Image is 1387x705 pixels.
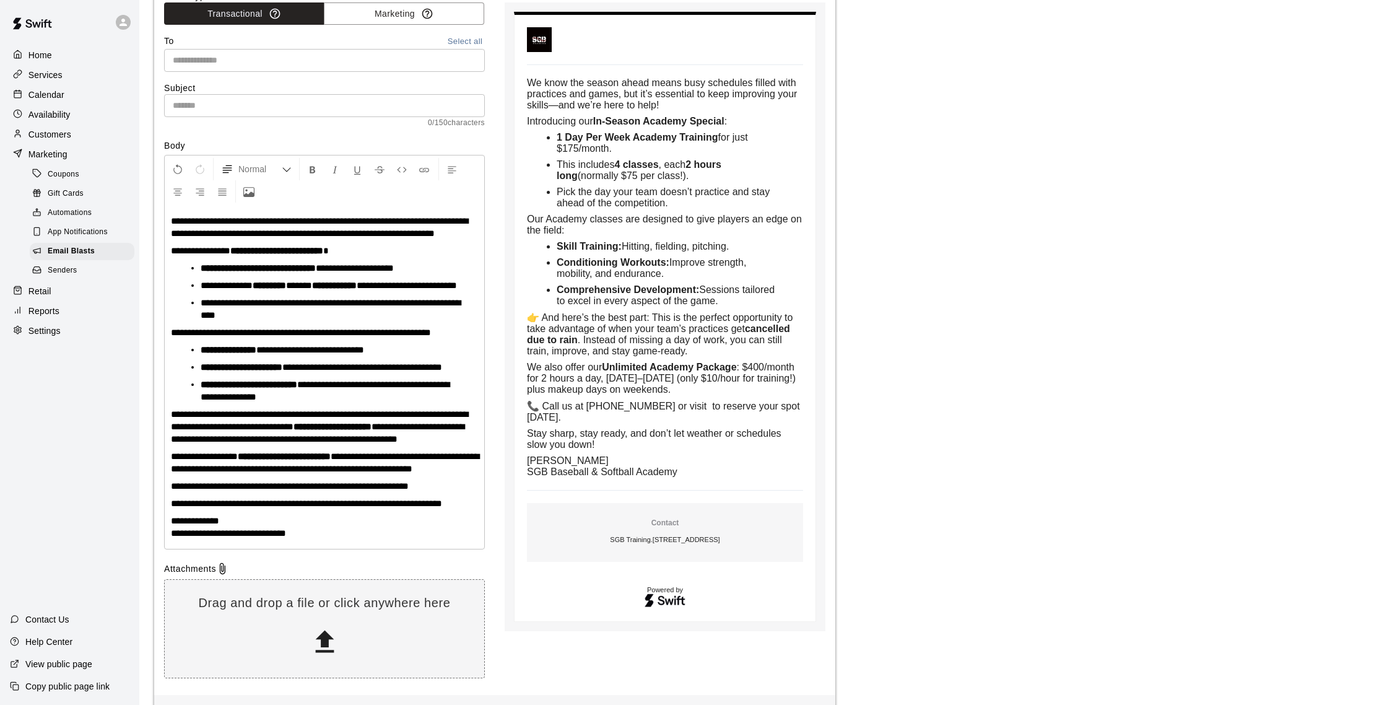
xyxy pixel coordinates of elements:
a: Services [10,66,129,84]
strong: 2 hours long [557,159,724,181]
span: for just $175/month. [557,132,750,154]
a: Settings [10,322,129,340]
p: Retail [28,285,51,297]
a: Calendar [10,85,129,104]
div: Gift Cards [30,185,134,203]
button: Center Align [167,180,188,203]
span: We also offer our [527,362,602,372]
button: Redo [189,158,211,180]
p: Customers [28,128,71,141]
img: SGB Training [527,27,552,52]
div: Email Blasts [30,243,134,260]
span: Senders [48,265,77,277]
span: Sessions tailored to excel in every aspect of the game. [557,284,778,306]
span: [PERSON_NAME] [527,455,609,466]
div: Availability [10,105,129,124]
span: Coupons [48,169,79,181]
div: Senders [30,262,134,279]
button: Insert Code [391,158,412,180]
span: Improve strength, mobility, and endurance. [557,257,749,279]
strong: Conditioning Workouts: [557,257,669,268]
p: Copy public page link [25,680,110,693]
button: Format Bold [302,158,323,180]
strong: cancelled due to rain [527,323,793,345]
button: Marketing [324,2,484,25]
strong: Comprehensive Development: [557,284,699,295]
span: SGB Baseball & Softball Academy [527,466,677,477]
strong: Unlimited Academy Package [602,362,736,372]
span: Email Blasts [48,245,95,258]
strong: 1 Day Per Week Academy Training [557,132,718,142]
span: 📞 Call us at [PHONE_NUMBER] or visit to reserve your spot [DATE]. [527,401,802,423]
span: Normal [238,163,282,175]
button: Upload Image [238,180,259,203]
button: Formatting Options [216,158,297,180]
span: : $400/month for 2 hours a day, [DATE]–[DATE] (only $10/hour for training!) plus makeup days on w... [527,362,798,395]
button: Select all [445,35,485,49]
button: Insert Link [414,158,435,180]
button: Left Align [441,158,463,180]
span: Hitting, fielding, pitching. [622,241,729,252]
span: We know the season ahead means busy schedules filled with practices and games, but it’s essential... [527,77,800,110]
button: Format Italics [324,158,346,180]
p: Drag and drop a file or click anywhere here [165,595,484,611]
button: Justify Align [212,180,233,203]
p: Contact [610,518,720,528]
p: SGB Training . [STREET_ADDRESS] [610,532,720,547]
button: Right Align [189,180,211,203]
p: Home [28,49,52,61]
button: Format Strikethrough [369,158,390,180]
button: Transactional [164,2,324,25]
span: Pick the day your team doesn’t practice and stay ahead of the competition. [557,186,773,208]
a: Automations [30,204,139,223]
a: Home [10,46,129,64]
a: Gift Cards [30,184,139,203]
p: Marketing [28,148,67,160]
span: (normally $75 per class!). [578,170,689,181]
a: Customers [10,125,129,144]
p: Powered by [527,587,803,593]
p: Services [28,69,63,81]
strong: In-Season Academy Special [593,116,724,126]
span: . Instead of missing a day of work, you can still train, improve, and stay game-ready. [527,335,785,356]
span: Our Academy classes are designed to give players an edge on the field: [527,214,804,235]
span: Automations [48,207,92,219]
a: Reports [10,302,129,320]
span: , each [659,159,686,170]
span: Stay sharp, stay ready, and don’t let weather or schedules slow you down! [527,428,784,450]
p: Contact Us [25,613,69,626]
label: To [164,35,174,49]
p: Settings [28,325,61,337]
img: Swift logo [644,592,686,609]
button: Format Underline [347,158,368,180]
p: Calendar [28,89,64,101]
strong: Skill Training: [557,241,622,252]
span: This includes [557,159,614,170]
a: Senders [30,261,139,281]
span: : [724,116,727,126]
div: Automations [30,204,134,222]
div: Attachments [164,563,485,575]
a: Email Blasts [30,242,139,261]
a: App Notifications [30,223,139,242]
a: Retail [10,282,129,300]
span: Introducing our [527,116,593,126]
span: 👉 And here’s the best part: This is the perfect opportunity to take advantage of when your team’s... [527,312,796,334]
a: Marketing [10,145,129,164]
button: Undo [167,158,188,180]
p: Reports [28,305,59,317]
span: App Notifications [48,226,108,239]
a: Coupons [30,165,139,184]
label: Subject [164,82,485,94]
label: Body [164,139,485,152]
div: App Notifications [30,224,134,241]
strong: 4 classes [614,159,658,170]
